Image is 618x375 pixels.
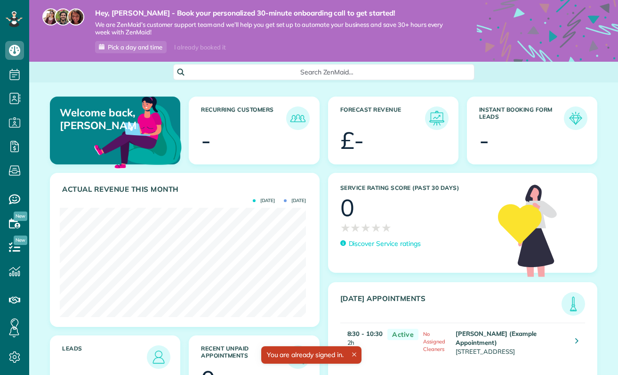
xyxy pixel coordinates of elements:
[62,185,310,194] h3: Actual Revenue this month
[95,8,449,18] strong: Hey, [PERSON_NAME] - Book your personalized 30-minute onboarding call to get started!
[284,198,306,203] span: [DATE]
[387,329,418,341] span: Active
[340,294,562,316] h3: [DATE] Appointments
[201,345,286,369] h3: Recent unpaid appointments
[55,8,72,25] img: jorge-587dff0eeaa6aab1f244e6dc62b8924c3b6ad411094392a53c71c6c4a576187d.jpg
[67,8,84,25] img: michelle-19f622bdf1676172e81f8f8fba1fb50e276960ebfe0243fe18214015130c80e4.jpg
[289,109,307,128] img: icon_recurring_customers-cf858462ba22bcd05b5a5880d41d6543d210077de5bb9ebc9590e49fd87d84ed.png
[340,185,489,191] h3: Service Rating score (past 30 days)
[340,106,425,130] h3: Forecast Revenue
[423,331,445,352] span: No Assigned Cleaners
[95,21,449,37] span: We are ZenMaid’s customer support team and we’ll help you get set up to automate your business an...
[340,196,354,220] div: 0
[201,106,286,130] h3: Recurring Customers
[340,220,351,236] span: ★
[566,109,585,128] img: icon_form_leads-04211a6a04a5b2264e4ee56bc0799ec3eb69b7e499cbb523a139df1d13a81ae0.png
[42,8,59,25] img: maria-72a9807cf96188c08ef61303f053569d2e2a8a1cde33d635c8a3ac13582a053d.jpg
[350,220,361,236] span: ★
[371,220,381,236] span: ★
[381,220,392,236] span: ★
[92,86,184,177] img: dashboard_welcome-42a62b7d889689a78055ac9021e634bf52bae3f8056760290aed330b23ab8690.png
[361,220,371,236] span: ★
[60,106,137,131] p: Welcome back, [PERSON_NAME]!
[14,236,27,245] span: New
[95,41,167,53] a: Pick a day and time
[340,129,364,152] div: £-
[108,43,162,51] span: Pick a day and time
[169,41,231,53] div: I already booked it
[62,345,147,369] h3: Leads
[253,198,275,203] span: [DATE]
[347,330,383,337] strong: 8:30 - 10:30
[456,330,536,346] strong: [PERSON_NAME] (Example Appointment)
[149,348,168,367] img: icon_leads-1bed01f49abd5b7fead27621c3d59655bb73ed531f8eeb49469d10e621d6b896.png
[340,239,421,249] a: Discover Service ratings
[349,239,421,249] p: Discover Service ratings
[261,346,361,364] div: You are already signed in.
[427,109,446,128] img: icon_forecast_revenue-8c13a41c7ed35a8dcfafea3cbb826a0462acb37728057bba2d056411b612bbbe.png
[564,294,583,313] img: icon_todays_appointments-901f7ab196bb0bea1936b74009e4eb5ffbc2d2711fa7634e0d609ed5ef32b18b.png
[479,106,564,130] h3: Instant Booking Form Leads
[453,323,568,361] td: [STREET_ADDRESS]
[479,129,489,152] div: -
[14,212,27,221] span: New
[201,129,211,152] div: -
[340,323,383,361] td: 2h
